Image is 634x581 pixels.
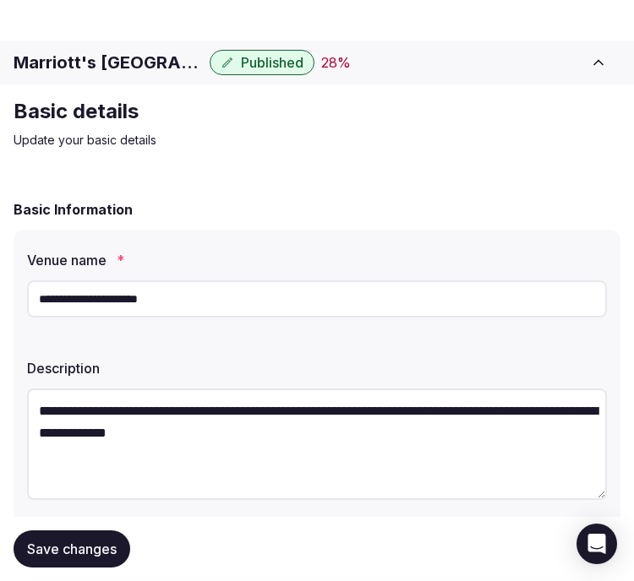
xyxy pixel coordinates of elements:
h1: Marriott's [GEOGRAPHIC_DATA] [14,51,203,74]
div: Open Intercom Messenger [577,524,617,564]
div: 28 % [321,52,351,73]
span: Save changes [27,540,117,557]
p: Update your basic details [14,132,582,149]
label: Venue name [27,253,607,267]
h2: Basic details [14,98,582,125]
span: Published [241,54,303,71]
label: Description [27,361,607,375]
h2: Basic Information [14,199,133,220]
button: Published [210,50,314,75]
button: 28% [321,52,351,73]
button: Save changes [14,530,130,567]
button: Toggle sidebar [577,44,620,81]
